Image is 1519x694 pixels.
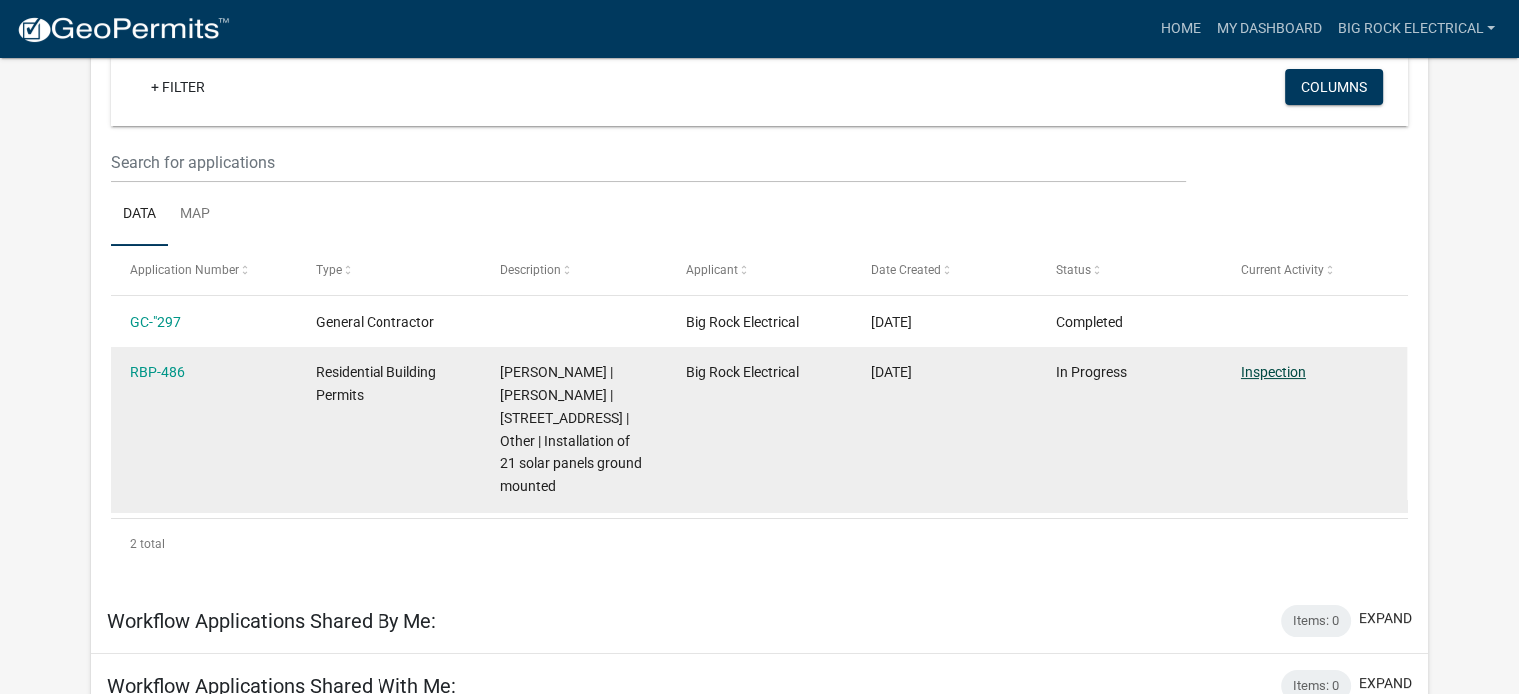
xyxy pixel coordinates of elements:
span: Status [1056,263,1091,277]
span: General Contractor [316,314,434,330]
span: Application Number [130,263,239,277]
button: Columns [1285,69,1383,105]
span: Laci Hayes | George Gardineer | 6146 E 100 S Peru, IN 46970 | Other | Installation of 21 solar pa... [500,364,642,494]
span: In Progress [1056,364,1127,380]
button: expand [1359,673,1412,694]
div: 2 total [111,519,1408,569]
a: GC-"297 [130,314,181,330]
a: + Filter [135,69,221,105]
h5: Workflow Applications Shared By Me: [107,609,436,633]
span: Big Rock Electrical [686,314,799,330]
datatable-header-cell: Current Activity [1222,246,1407,294]
a: Data [111,183,168,247]
span: 07/30/2025 [871,314,912,330]
span: Type [316,263,342,277]
datatable-header-cell: Date Created [852,246,1037,294]
span: Date Created [871,263,941,277]
span: Completed [1056,314,1123,330]
span: Description [500,263,561,277]
datatable-header-cell: Application Number [111,246,296,294]
span: Current Activity [1241,263,1324,277]
a: Home [1152,10,1208,48]
datatable-header-cell: Status [1037,246,1221,294]
a: RBP-486 [130,364,185,380]
datatable-header-cell: Type [296,246,480,294]
div: collapse [91,17,1428,589]
a: Big Rock Electrical [1329,10,1503,48]
a: Map [168,183,222,247]
span: Big Rock Electrical [686,364,799,380]
span: Residential Building Permits [316,364,436,403]
datatable-header-cell: Applicant [666,246,851,294]
span: Applicant [686,263,738,277]
span: 07/24/2025 [871,364,912,380]
button: expand [1359,608,1412,629]
a: Inspection [1241,364,1306,380]
input: Search for applications [111,142,1186,183]
datatable-header-cell: Description [481,246,666,294]
a: My Dashboard [1208,10,1329,48]
div: Items: 0 [1281,605,1351,637]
